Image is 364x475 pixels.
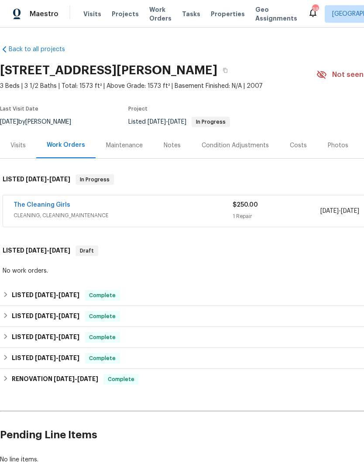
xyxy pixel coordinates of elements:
span: Geo Assignments [255,5,297,23]
span: [DATE] [54,376,75,382]
span: - [148,119,186,125]
span: - [26,176,70,182]
div: 38 [312,5,318,14]
div: 1 Repair [233,212,320,221]
div: Notes [164,141,181,150]
span: Visits [83,10,101,18]
span: - [320,207,359,215]
span: Tasks [182,11,200,17]
h6: LISTED [3,246,70,256]
span: Work Orders [149,5,172,23]
span: - [35,334,79,340]
h6: LISTED [12,311,79,322]
span: CLEANING, CLEANING_MAINTENANCE [14,211,233,220]
h6: LISTED [12,353,79,364]
span: Properties [211,10,245,18]
span: [DATE] [77,376,98,382]
div: Work Orders [47,141,85,149]
span: Project [128,106,148,111]
div: Photos [328,141,348,150]
span: [DATE] [58,355,79,361]
button: Copy Address [217,62,233,78]
span: In Progress [192,119,229,125]
span: Complete [86,291,119,300]
span: [DATE] [148,119,166,125]
span: - [35,313,79,319]
h6: LISTED [3,174,70,185]
span: [DATE] [58,313,79,319]
a: The Cleaning Girls [14,202,70,208]
span: [DATE] [341,208,359,214]
h6: LISTED [12,290,79,301]
span: - [26,247,70,253]
span: - [35,292,79,298]
span: [DATE] [168,119,186,125]
span: [DATE] [26,176,47,182]
span: Complete [86,354,119,363]
h6: LISTED [12,332,79,343]
span: [DATE] [35,292,56,298]
span: [DATE] [49,247,70,253]
span: Listed [128,119,230,125]
div: Maintenance [106,141,143,150]
span: - [54,376,98,382]
span: Draft [76,246,97,255]
span: Complete [86,333,119,342]
span: [DATE] [35,355,56,361]
span: [DATE] [35,334,56,340]
span: - [35,355,79,361]
div: Costs [290,141,307,150]
span: [DATE] [26,247,47,253]
span: [DATE] [49,176,70,182]
span: Complete [86,312,119,321]
span: Complete [104,375,138,384]
h6: RENOVATION [12,374,98,385]
span: [DATE] [58,292,79,298]
span: [DATE] [320,208,339,214]
span: Projects [112,10,139,18]
div: Visits [10,141,26,150]
span: $250.00 [233,202,258,208]
span: [DATE] [35,313,56,319]
div: Condition Adjustments [202,141,269,150]
span: In Progress [76,175,113,184]
span: Maestro [30,10,58,18]
span: [DATE] [58,334,79,340]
